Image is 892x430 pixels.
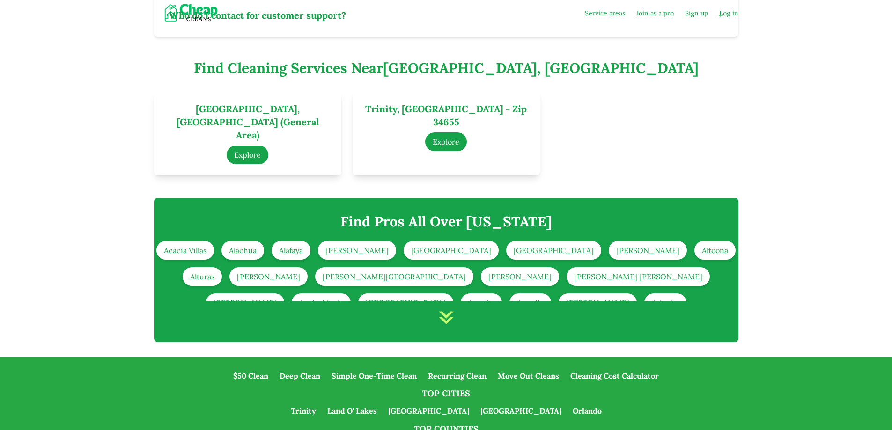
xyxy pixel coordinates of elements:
[206,293,284,312] a: [PERSON_NAME]
[274,366,326,385] a: Deep Clean
[685,8,708,18] a: Sign up
[156,241,214,260] a: Acacia Villas
[506,241,601,260] a: [GEOGRAPHIC_DATA]
[154,4,232,22] img: Cheap Cleans Florida
[364,102,529,151] a: Trinity, [GEOGRAPHIC_DATA] - Zip 34655Explore
[326,366,422,385] a: Simple One-Time Clean
[492,366,565,385] a: Move Out Cleans
[154,59,738,76] h2: Find Cleaning Services Near [GEOGRAPHIC_DATA], [GEOGRAPHIC_DATA]
[694,241,736,260] a: Altoona
[177,103,319,141] span: [GEOGRAPHIC_DATA], [GEOGRAPHIC_DATA] (General Area)
[228,366,274,385] a: $50 Clean
[318,241,396,260] a: [PERSON_NAME]
[475,401,567,420] a: [GEOGRAPHIC_DATA]
[165,102,330,164] a: [GEOGRAPHIC_DATA], [GEOGRAPHIC_DATA] (General Area)Explore
[229,267,308,286] a: [PERSON_NAME]
[154,213,738,230] h2: Find Pros All Over [US_STATE]
[9,387,883,400] h3: Top Cities
[481,267,559,286] a: [PERSON_NAME]
[437,308,456,327] img: Read More
[183,267,222,286] a: Alturas
[425,132,467,151] button: Explore
[719,8,738,18] a: Log in
[567,401,607,420] a: Orlando
[315,267,473,286] a: [PERSON_NAME][GEOGRAPHIC_DATA]
[509,293,551,312] a: Arcadia
[285,401,322,420] a: Trinity
[644,293,686,312] a: Aripeka
[565,366,664,385] a: Cleaning Cost Calculator
[272,241,310,260] a: Alafaya
[559,293,637,312] a: [PERSON_NAME]
[567,267,710,286] a: [PERSON_NAME] [PERSON_NAME]
[322,401,383,420] a: Land O' Lakes
[404,241,499,260] a: [GEOGRAPHIC_DATA]
[292,293,351,312] a: Apalachicola
[422,366,492,385] a: Recurring Clean
[221,241,264,260] a: Alachua
[636,8,674,18] a: Join as a pro
[585,8,625,18] a: Service areas
[609,241,687,260] a: [PERSON_NAME]
[461,293,502,312] a: Apopka
[227,146,268,164] button: Explore
[383,401,475,420] a: [GEOGRAPHIC_DATA]
[365,103,527,128] span: Trinity, [GEOGRAPHIC_DATA] - Zip 34655
[358,293,453,312] a: [GEOGRAPHIC_DATA]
